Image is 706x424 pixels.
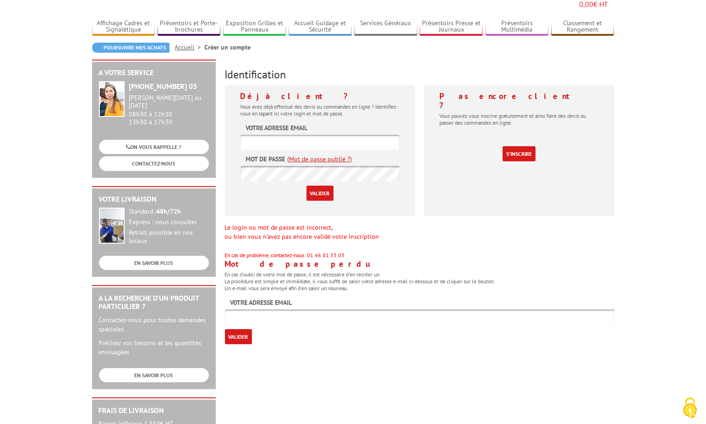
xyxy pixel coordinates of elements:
div: [PERSON_NAME][DATE] au [DATE] [129,94,209,110]
label: Votre adresse email [246,123,308,132]
p: Précisez vos besoins et les quantités envisagées [99,338,209,357]
a: EN SAVOIR PLUS [99,368,209,382]
a: Exposition Grilles et Panneaux [223,19,286,34]
a: Présentoirs et Porte-brochures [158,19,221,34]
label: Mot de passe [246,154,285,164]
a: S'inscrire [503,146,536,161]
h2: Votre livraison [99,195,209,204]
img: widget-livraison.jpg [99,208,125,244]
a: Classement et Rangement [551,19,614,34]
h4: Mot de passe perdu [225,259,614,269]
a: Présentoirs Presse et Journaux [420,19,483,34]
div: Express : nous consulter [129,218,209,226]
h2: A votre service [99,69,209,77]
a: CONTACTEZ-NOUS [99,156,209,171]
h4: Pas encore client ? [440,92,599,110]
div: Le login ou mot de passe est incorrect, ou bien vous n'avez pas encore validé votre inscription [225,223,614,259]
strong: 48h/72h [157,207,181,215]
a: EN SAVOIR PLUS [99,256,209,270]
img: widget-service.jpg [99,81,125,117]
h3: Identification [225,69,614,81]
h4: Déjà client ? [241,92,400,101]
strong: [PHONE_NUMBER] 03 [129,82,197,91]
a: Poursuivre mes achats [92,43,170,53]
a: Présentoirs Multimédia [486,19,549,34]
input: Valider [306,186,334,201]
span: En cas de problème, contactez-nous: 01 46 81 33 03 [225,252,345,259]
a: Accueil [175,43,205,51]
a: (Mot de passe oublié ?) [288,154,352,164]
div: Retrait possible en nos locaux [129,229,209,245]
li: Créer un compte [205,43,251,52]
p: En cas d'oubli de votre mot de passe, il est nécessaire d'en recréer un. La procédure est simple ... [225,271,614,292]
a: Services Généraux [354,19,417,34]
p: Vous avez déjà effectué des devis ou commandes en ligne ? Identifiez-vous en tapant ici votre log... [241,103,400,117]
p: Vous pouvez vous inscrire gratuitement et ainsi faire des devis ou passer des commandes en ligne. [440,112,599,126]
div: Standard : [129,208,209,216]
div: 08h30 à 12h30 13h30 à 17h30 [129,94,209,126]
h2: A la recherche d'un produit particulier ? [99,294,209,310]
button: Cookies (fenêtre modale) [674,393,706,424]
a: ON VOUS RAPPELLE ? [99,140,209,154]
h2: Frais de Livraison [99,407,209,415]
label: Votre adresse email [230,298,292,307]
a: Affichage Cadres et Signalétique [92,19,155,34]
a: Accueil Guidage et Sécurité [289,19,352,34]
img: Cookies (fenêtre modale) [679,396,701,419]
p: Contactez-nous pour toutes demandes spéciales [99,315,209,334]
input: Valider [225,329,252,344]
